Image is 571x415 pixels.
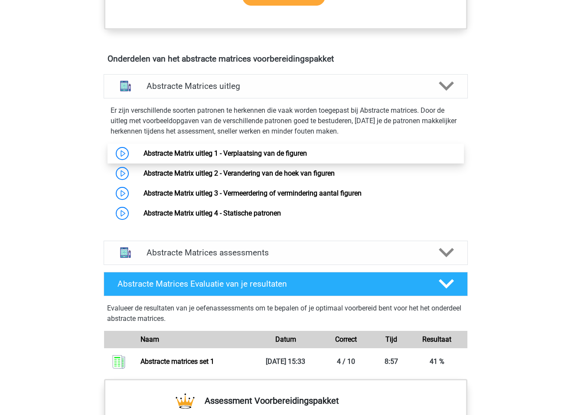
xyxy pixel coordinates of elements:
[107,303,464,324] p: Evalueer de resultaten van je oefenassessments om te bepalen of je optimaal voorbereid bent voor ...
[316,334,376,345] div: Correct
[108,54,464,64] h4: Onderdelen van het abstracte matrices voorbereidingspakket
[100,241,471,265] a: assessments Abstracte Matrices assessments
[147,248,425,258] h4: Abstracte Matrices assessments
[147,81,425,91] h4: Abstracte Matrices uitleg
[117,279,425,289] h4: Abstracte Matrices Evaluatie van je resultaten
[114,242,137,264] img: abstracte matrices assessments
[134,334,255,345] div: Naam
[114,75,137,97] img: abstracte matrices uitleg
[111,105,461,137] p: Er zijn verschillende soorten patronen te herkennen die vaak worden toegepast bij Abstracte matri...
[144,209,281,217] a: Abstracte Matrix uitleg 4 - Statische patronen
[376,334,407,345] div: Tijd
[140,357,214,366] a: Abstracte matrices set 1
[100,74,471,98] a: uitleg Abstracte Matrices uitleg
[407,334,467,345] div: Resultaat
[255,334,316,345] div: Datum
[144,169,335,177] a: Abstracte Matrix uitleg 2 - Verandering van de hoek van figuren
[144,149,307,157] a: Abstracte Matrix uitleg 1 - Verplaatsing van de figuren
[144,189,362,197] a: Abstracte Matrix uitleg 3 - Vermeerdering of vermindering aantal figuren
[100,272,471,296] a: Abstracte Matrices Evaluatie van je resultaten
